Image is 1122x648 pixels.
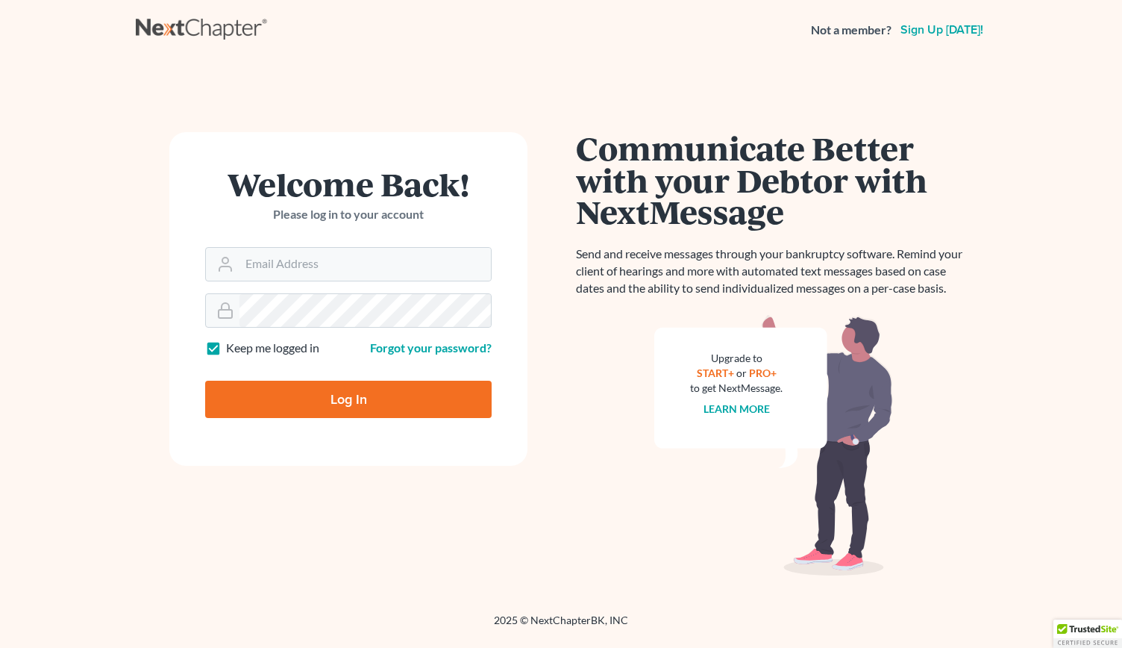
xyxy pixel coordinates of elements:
[897,24,986,36] a: Sign up [DATE]!
[697,367,734,379] a: START+
[576,246,971,297] p: Send and receive messages through your bankruptcy software. Remind your client of hearings and mo...
[690,351,783,366] div: Upgrade to
[205,381,492,418] input: Log In
[654,315,893,576] img: nextmessage_bg-59042aed3d76b12b5cd301f8e5b87938c9018125f34e5fa2b7a6b67550977c72.svg
[749,367,777,379] a: PRO+
[690,381,783,396] div: to get NextMessage.
[136,613,986,640] div: 2025 © NextChapterBK, INC
[239,248,491,281] input: Email Address
[205,206,492,223] p: Please log in to your account
[1053,620,1122,648] div: TrustedSite Certified
[811,22,891,39] strong: Not a member?
[370,340,492,355] a: Forgot your password?
[226,340,319,357] label: Keep me logged in
[736,367,747,379] span: or
[576,132,971,228] h1: Communicate Better with your Debtor with NextMessage
[205,168,492,200] h1: Welcome Back!
[703,402,770,415] a: Learn more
